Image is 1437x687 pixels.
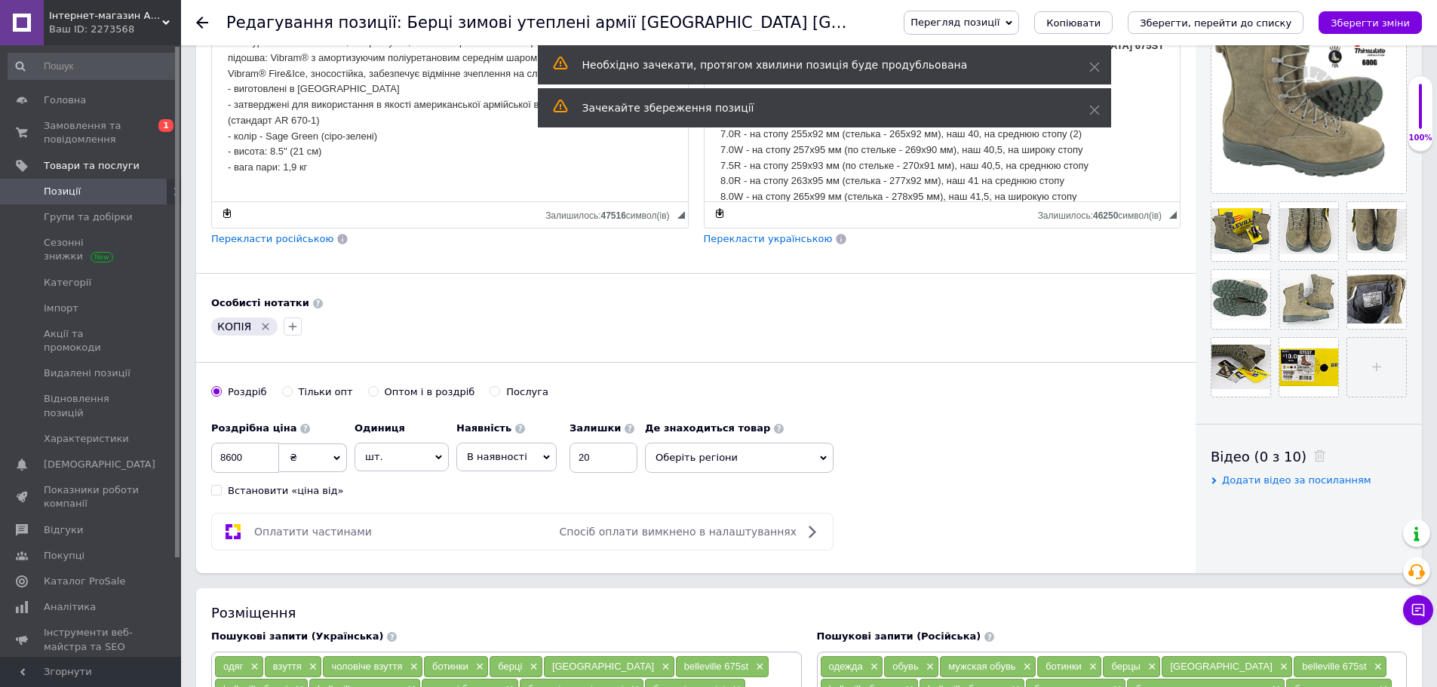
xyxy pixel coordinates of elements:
[1046,661,1082,672] span: ботинки
[570,422,621,434] b: Залишки
[44,367,130,380] span: Видалені позиції
[44,626,140,653] span: Інструменти веб-майстра та SEO
[254,526,372,538] span: Оплатити частинами
[211,233,333,244] span: Перекласти російською
[867,661,879,673] span: ×
[948,661,1015,672] span: мужская обувь
[506,385,548,399] div: Послуга
[44,210,133,224] span: Групи та добірки
[1046,17,1101,29] span: Копіювати
[677,211,685,219] span: Потягніть для зміни розмірів
[299,385,353,399] div: Тільки опт
[211,422,296,434] b: Роздрібна ціна
[582,100,1052,115] div: Зачекайте збереження позиції
[472,661,484,673] span: ×
[1140,17,1291,29] i: Зберегти, перейти до списку
[1144,661,1156,673] span: ×
[1331,17,1410,29] i: Зберегти зміни
[526,661,538,673] span: ×
[658,661,670,673] span: ×
[44,600,96,614] span: Аналітика
[44,458,155,471] span: [DEMOGRAPHIC_DATA]
[44,302,78,315] span: Імпорт
[1302,661,1366,672] span: belleville 675st
[44,276,91,290] span: Категорії
[407,661,419,673] span: ×
[219,205,235,222] a: Зробити резервну копію зараз
[49,23,181,36] div: Ваш ID: 2273568
[228,484,344,498] div: Встановити «ціна від»
[1222,474,1371,486] span: Додати відео за посиланням
[273,661,302,672] span: взуття
[1128,11,1303,34] button: Зберегти, перейти до списку
[467,451,527,462] span: В наявності
[704,233,833,244] span: Перекласти українською
[684,661,748,672] span: belleville 675st
[456,422,511,434] b: Наявність
[44,575,125,588] span: Каталог ProSale
[44,432,129,446] span: Характеристики
[44,159,140,173] span: Товари та послуги
[1085,661,1098,673] span: ×
[211,603,1407,622] div: Розміщення
[545,207,677,221] div: Кiлькiсть символiв
[228,385,267,399] div: Роздріб
[158,119,173,132] span: 1
[829,661,863,672] span: одежда
[582,57,1052,72] div: Необхідно зачекати, протягом хвилини позиція буде продубльована
[1111,661,1141,672] span: берцы
[817,630,981,642] span: Пошукові запити (Російська)
[44,94,86,107] span: Головна
[44,523,83,537] span: Відгуки
[910,17,999,28] span: Перегляд позиції
[1170,661,1272,672] span: [GEOGRAPHIC_DATA]
[226,14,1034,32] h1: Редагування позиції: Берці зимові утеплені армії США Belleville 675ST
[1211,449,1307,465] span: Відео (0 з 10)
[711,205,728,222] a: Зробити резервну копію зараз
[355,422,405,434] b: Одиниця
[290,452,297,463] span: ₴
[498,661,522,672] span: берці
[247,661,259,673] span: ×
[1093,210,1118,221] span: 46250
[385,385,475,399] div: Оптом і в роздріб
[1276,661,1288,673] span: ×
[645,422,770,434] b: Де знаходиться товар
[211,630,383,642] span: Пошукові запити (Українська)
[16,59,116,70] strong: В наличии размеры:
[1020,661,1032,673] span: ×
[552,661,654,672] span: [GEOGRAPHIC_DATA]
[645,443,834,473] span: Оберіть регіони
[1371,661,1383,673] span: ×
[196,17,208,29] div: Повернутися назад
[560,526,797,538] span: Спосіб оплати вимкнено в налаштуваннях
[1034,11,1113,34] button: Копіювати
[923,661,935,673] span: ×
[44,236,140,263] span: Сезонні знижки
[1408,75,1433,152] div: 100% Якість заповнення
[44,327,140,354] span: Акції та промокоди
[44,392,140,419] span: Відновлення позицій
[1319,11,1422,34] button: Зберегти зміни
[752,661,764,673] span: ×
[1038,207,1169,221] div: Кiлькiсть символiв
[1403,595,1433,625] button: Чат з покупцем
[259,320,272,333] svg: Видалити мітку
[49,9,162,23] span: Інтернет-магазин Army-Store: Берці армії США
[217,320,251,333] span: КОПІЯ
[212,13,688,201] iframe: Редактор, 5F706CA5-E196-4985-BFE1-5B856C952118
[44,119,140,146] span: Замовлення та повідомлення
[432,661,468,672] span: ботинки
[8,53,178,80] input: Пошук
[211,297,309,308] b: Особисті нотатки
[223,661,243,672] span: одяг
[44,483,140,511] span: Показники роботи компанії
[570,443,637,473] input: -
[1408,133,1432,143] div: 100%
[16,82,460,333] p: 6.0W - на стопу 249х92 мм (по стельке - 269х90 мм), наш 39, на широкую стопу 6.5R - на стопу 251х...
[211,443,279,473] input: 0
[600,210,625,221] span: 47516
[44,185,81,198] span: Позиції
[16,27,459,38] strong: Новые, с бирками, зимние [DEMOGRAPHIC_DATA] армии США [GEOGRAPHIC_DATA] 675ST
[331,661,402,672] span: чоловіче взуття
